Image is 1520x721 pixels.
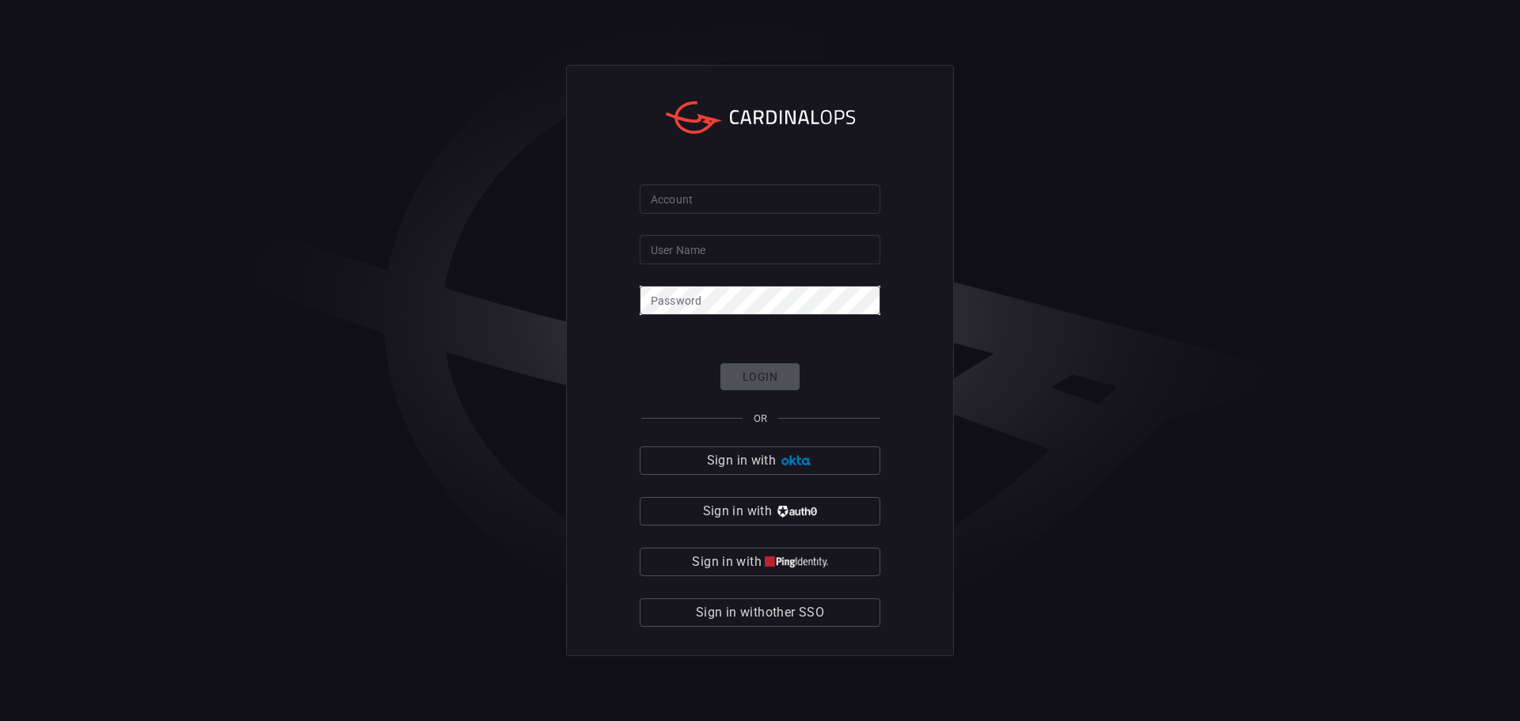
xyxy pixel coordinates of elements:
img: vP8Hhh4KuCH8AavWKdZY7RZgAAAAASUVORK5CYII= [775,506,817,518]
input: Type your user name [640,235,880,264]
span: Sign in with [707,450,776,472]
span: Sign in with other SSO [696,601,824,624]
img: Ad5vKXme8s1CQAAAABJRU5ErkJggg== [779,455,813,467]
button: Sign in with [640,497,880,526]
span: Sign in with [703,500,772,522]
button: Sign in withother SSO [640,598,880,627]
img: quu4iresuhQAAAABJRU5ErkJggg== [765,556,828,568]
span: OR [754,412,767,424]
button: Sign in with [640,446,880,475]
span: Sign in with [692,551,761,573]
input: Type your account [640,184,880,214]
button: Sign in with [640,548,880,576]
